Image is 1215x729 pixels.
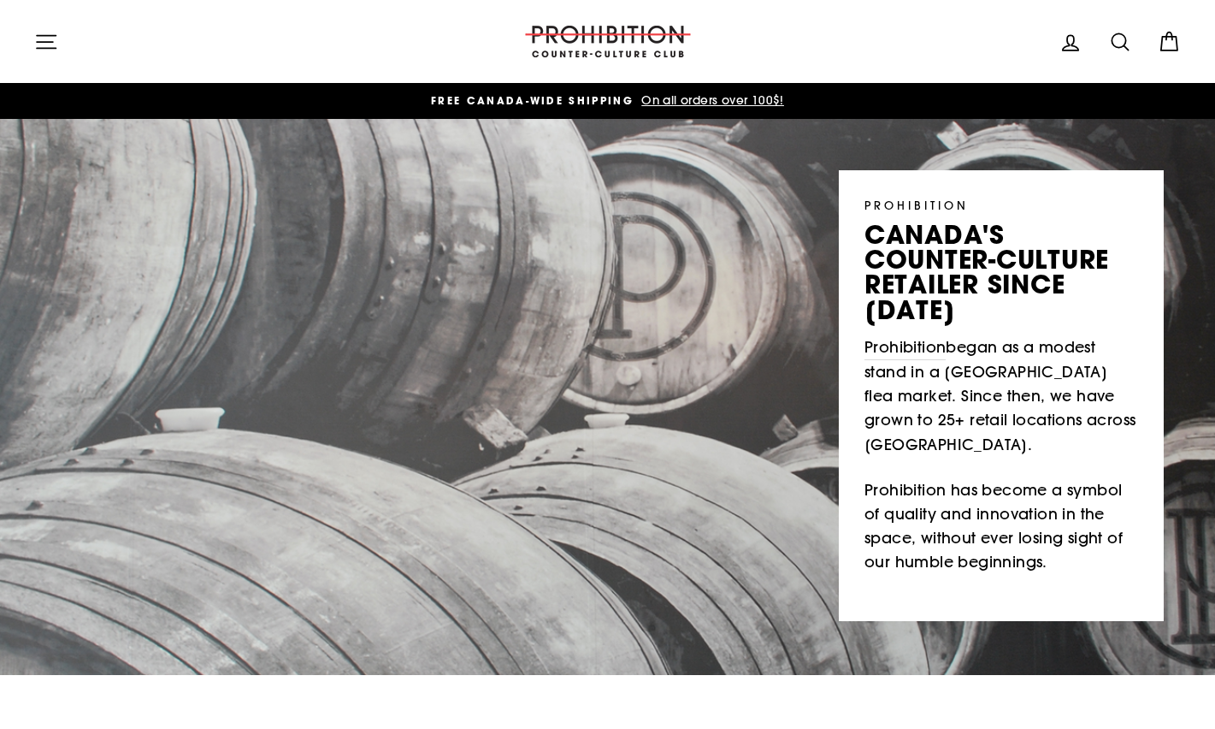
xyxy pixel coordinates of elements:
[637,92,784,108] span: On all orders over 100$!
[38,92,1177,110] a: FREE CANADA-WIDE SHIPPING On all orders over 100$!
[864,335,946,360] a: Prohibition
[431,93,634,108] span: FREE CANADA-WIDE SHIPPING
[864,478,1138,575] p: Prohibition has become a symbol of quality and innovation in the space, without ever losing sight...
[864,196,1138,214] p: PROHIBITION
[522,26,693,57] img: PROHIBITION COUNTER-CULTURE CLUB
[864,222,1138,323] p: canada's counter-culture retailer since [DATE]
[864,335,1138,457] p: began as a modest stand in a [GEOGRAPHIC_DATA] flea market. Since then, we have grown to 25+ reta...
